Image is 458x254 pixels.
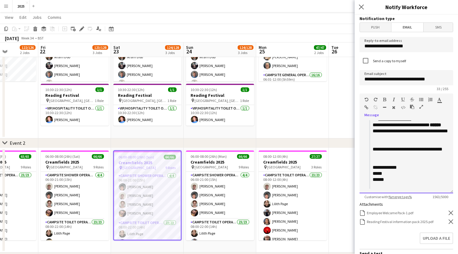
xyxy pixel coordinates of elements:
[310,154,322,159] span: 27/27
[40,48,46,55] span: 22
[259,151,327,240] app-job-card: 08:00-12:00 (4h)27/27Creamfields 2025 [GEOGRAPHIC_DATA]3 RolesCampsite Toilet Operative23/2308:00...
[186,151,254,240] app-job-card: 06:00-08:00 (26h) (Mon)66/66Creamfields 2025 [GEOGRAPHIC_DATA]9 RolesCampsite Shower Operative4/4...
[355,3,458,11] h3: Notify Workforce
[263,154,288,159] span: 08:00-12:00 (4h)
[186,84,254,126] app-job-card: 10:30-22:30 (12h)1/1Reading Festival [GEOGRAPHIC_DATA], [GEOGRAPHIC_DATA]1 RoleVIP/Hospitality To...
[383,97,387,102] button: Bold
[186,159,254,165] h3: Creamfields 2025
[113,105,181,126] app-card-role: VIP/Hospitality Toilet Operative1/110:30-22:30 (12h)[PERSON_NAME]
[195,165,228,169] span: [GEOGRAPHIC_DATA]
[17,13,29,21] a: Edit
[30,13,44,21] a: Jobs
[20,50,35,55] div: 2 Jobs
[41,151,109,240] app-job-card: 06:00-08:00 (26h) (Sat)66/66Creamfields 2025 [GEOGRAPHIC_DATA]9 RolesCampsite Shower Operative4/4...
[95,87,104,92] span: 1/1
[5,15,13,20] span: View
[239,165,249,169] span: 9 Roles
[33,15,42,20] span: Jobs
[191,87,217,92] span: 10:30-22:30 (12h)
[420,232,453,244] button: Upload a file
[391,23,424,32] span: Email
[410,104,414,109] button: Paste as plain text
[186,93,254,98] h3: Reading Festival
[374,97,378,102] button: Redo
[164,155,176,159] span: 66/66
[186,105,254,126] app-card-role: VIP/Hospitality Toilet Operative1/110:30-22:30 (12h)[PERSON_NAME]
[258,48,267,55] span: 25
[46,87,72,92] span: 10:30-22:30 (12h)
[360,23,391,32] span: Push
[367,211,413,215] div: Employee Welcome Pack-1.pdf
[92,154,104,159] span: 66/66
[122,98,168,103] span: [GEOGRAPHIC_DATA], [GEOGRAPHIC_DATA]
[113,84,181,126] app-job-card: 10:30-22:30 (12h)1/1Reading Festival [GEOGRAPHIC_DATA], [GEOGRAPHIC_DATA]1 RoleVIP/Hospitality To...
[50,98,95,103] span: [GEOGRAPHIC_DATA], [GEOGRAPHIC_DATA]
[312,165,322,169] span: 3 Roles
[388,195,412,199] a: %merge tags%
[5,35,19,41] div: [DATE]
[367,219,433,224] div: Reading Festival information pack 2025.pdf
[113,151,181,240] app-job-card: 06:00-08:00 (26h) (Sun)66/66Creamfields 2025 [GEOGRAPHIC_DATA]9 RolesCampsite Shower Operative4/4...
[238,50,253,55] div: 3 Jobs
[94,165,104,169] span: 9 Roles
[331,45,338,50] span: Tue
[112,48,120,55] span: 23
[432,86,453,91] span: 33 / 255
[360,202,383,207] label: Attachments
[428,195,453,199] span: 1563 / 5000
[48,15,61,20] span: Comms
[168,87,177,92] span: 1/1
[10,140,25,146] div: Event 2
[41,84,109,126] div: 10:30-22:30 (12h)1/1Reading Festival [GEOGRAPHIC_DATA], [GEOGRAPHIC_DATA]1 RoleVIP/Hospitality To...
[240,98,249,103] span: 1 Role
[383,105,387,110] button: Horizontal Line
[165,50,181,55] div: 3 Jobs
[241,87,249,92] span: 1/1
[428,97,432,102] button: Ordered List
[113,45,120,50] span: Sat
[259,45,267,50] span: Mon
[185,48,193,55] span: 24
[314,50,326,55] div: 2 Jobs
[20,45,36,50] span: 122/126
[267,165,301,169] span: [GEOGRAPHIC_DATA]
[19,154,31,159] span: 65/65
[41,159,109,165] h3: Creamfields 2025
[118,87,145,92] span: 10:30-22:30 (12h)
[92,45,108,50] span: 123/128
[437,97,442,102] button: Text Color
[259,159,327,165] h3: Creamfields 2025
[401,105,405,110] button: HTML Code
[46,154,80,159] span: 06:00-08:00 (26h) (Sat)
[360,16,453,21] h3: Notification type
[186,172,254,219] app-card-role: Campsite Shower Operative4/406:00-21:00 (15h)[PERSON_NAME][PERSON_NAME][PERSON_NAME][PERSON_NAME]
[191,154,227,159] span: 06:00-08:00 (26h) (Mon)
[114,160,181,165] h3: Creamfields 2025
[41,93,109,98] h3: Reading Festival
[186,45,193,50] span: Sun
[237,154,249,159] span: 66/66
[360,195,417,199] span: Customise with
[113,93,181,98] h3: Reading Festival
[238,45,253,50] span: 124/128
[2,13,16,21] a: View
[12,0,30,12] button: 2025
[330,48,338,55] span: 26
[419,104,423,109] button: Fullscreen
[364,105,369,110] button: Insert Link
[419,97,423,102] button: Unordered List
[424,23,453,32] span: SMS
[165,45,181,50] span: 124/128
[314,45,326,50] span: 47/47
[372,59,406,63] label: Send a copy to myself
[364,97,369,102] button: Undo
[119,155,154,159] span: 06:00-08:00 (26h) (Sun)
[41,105,109,126] app-card-role: VIP/Hospitality Toilet Operative1/110:30-22:30 (12h)[PERSON_NAME]
[45,13,64,21] a: Comms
